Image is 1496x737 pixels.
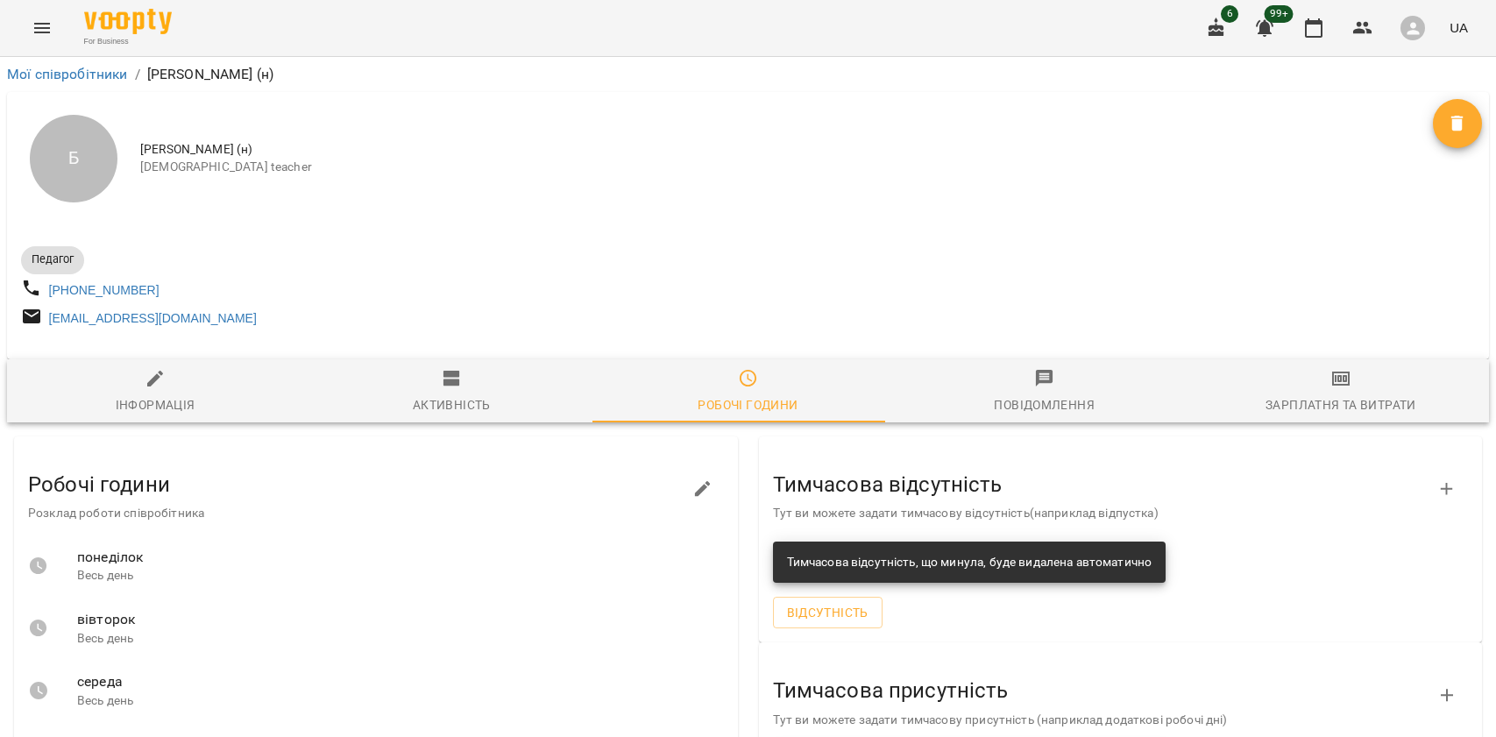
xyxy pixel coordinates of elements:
p: Тут ви можете задати тимчасову відсутність(наприклад відпустка) [773,505,1441,522]
button: UA [1443,11,1475,44]
div: Б [30,115,117,202]
button: Menu [21,7,63,49]
p: Весь день [77,630,724,648]
span: 6 [1221,5,1238,23]
a: Мої співробітники [7,66,128,82]
a: [EMAIL_ADDRESS][DOMAIN_NAME] [49,311,257,325]
p: Розклад роботи співробітника [28,505,696,522]
div: Повідомлення [994,394,1095,415]
span: вівторок [77,609,724,630]
p: Тут ви можете задати тимчасову присутність (наприклад додаткові робочі дні) [773,712,1441,729]
span: середа [77,671,724,692]
img: Voopty Logo [84,9,172,34]
button: Відсутність [773,597,883,628]
h3: Робочі години [28,473,696,496]
span: [PERSON_NAME] (н) [140,141,1433,159]
div: Зарплатня та Витрати [1266,394,1416,415]
nav: breadcrumb [7,64,1489,85]
span: Педагог [21,252,84,267]
div: Інформація [116,394,195,415]
h3: Тимчасова присутність [773,679,1441,702]
span: понеділок [77,547,724,568]
p: [PERSON_NAME] (н) [147,64,274,85]
span: UA [1450,18,1468,37]
span: For Business [84,36,172,47]
h3: Тимчасова відсутність [773,473,1441,496]
span: [DEMOGRAPHIC_DATA] teacher [140,159,1433,176]
div: Активність [413,394,491,415]
a: [PHONE_NUMBER] [49,283,160,297]
p: Весь день [77,567,724,585]
span: 99+ [1265,5,1294,23]
li: / [135,64,140,85]
span: Відсутність [787,602,869,623]
button: Видалити [1433,99,1482,148]
div: Тимчасова відсутність, що минула, буде видалена автоматично [787,547,1152,578]
p: Весь день [77,692,724,710]
div: Робочі години [698,394,798,415]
